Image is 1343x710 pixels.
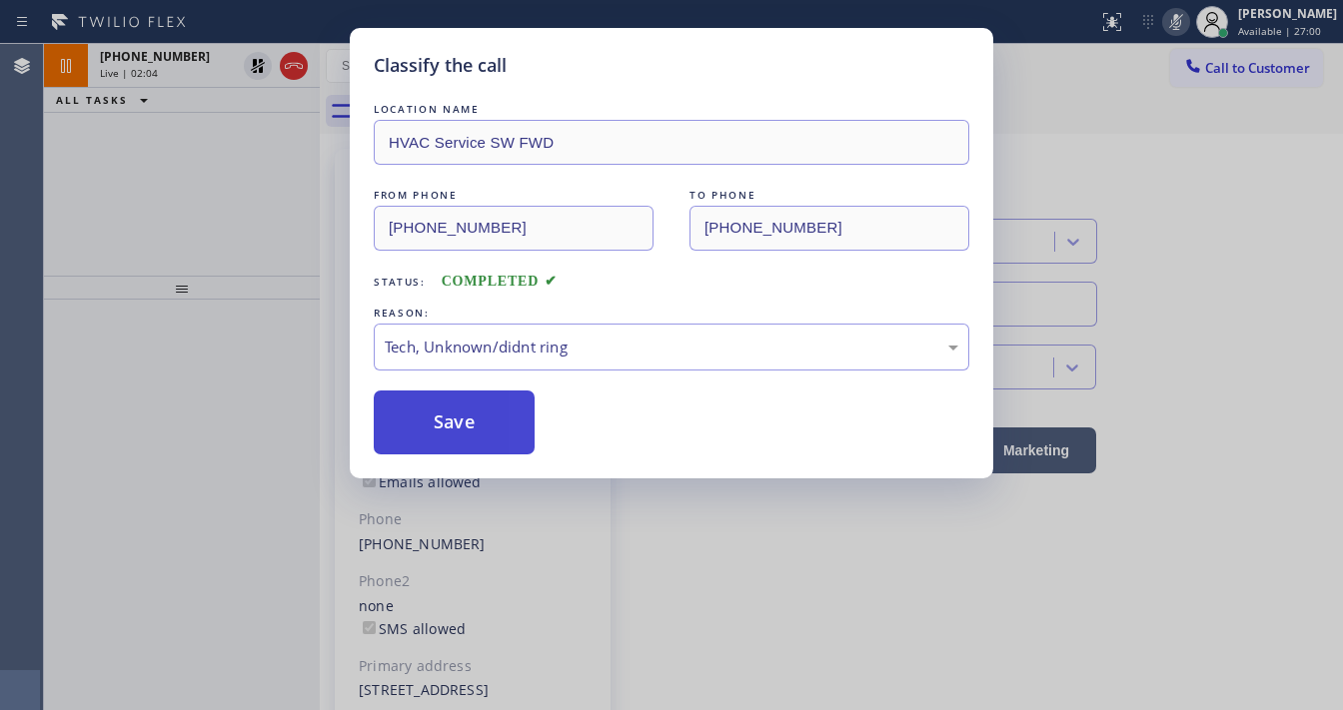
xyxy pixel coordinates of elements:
h5: Classify the call [374,52,507,79]
button: Save [374,390,535,454]
input: To phone [689,206,969,251]
div: Tech, Unknown/didnt ring [385,336,958,358]
div: LOCATION NAME [374,99,969,120]
div: FROM PHONE [374,185,654,206]
input: From phone [374,206,654,251]
div: TO PHONE [689,185,969,206]
span: Status: [374,275,426,289]
div: REASON: [374,303,969,324]
span: COMPLETED [442,274,558,289]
